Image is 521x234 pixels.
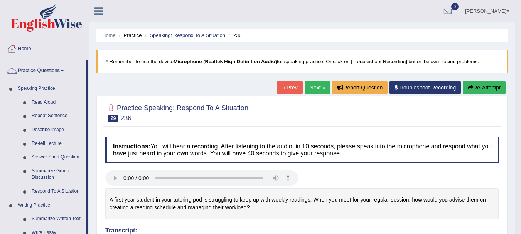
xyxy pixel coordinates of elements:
[108,115,118,122] span: 29
[463,81,506,94] button: Re-Attempt
[120,114,131,122] small: 236
[14,199,86,212] a: Writing Practice
[150,32,225,38] a: Speaking: Respond To A Situation
[105,103,248,122] h2: Practice Speaking: Respond To A Situation
[14,82,86,96] a: Speaking Practice
[28,96,86,109] a: Read Aloud
[102,32,116,38] a: Home
[0,60,86,79] a: Practice Questions
[105,137,499,163] h4: You will hear a recording. After listening to the audio, in 10 seconds, please speak into the mic...
[174,59,277,64] b: Microphone (Realtek High Definition Audio)
[117,32,142,39] li: Practice
[28,137,86,151] a: Re-tell Lecture
[105,188,499,219] div: A first year student in your tutoring pod is struggling to keep up with weekly readings. When you...
[113,143,150,150] b: Instructions:
[332,81,388,94] button: Report Question
[277,81,302,94] a: « Prev
[28,212,86,226] a: Summarize Written Text
[28,164,86,185] a: Summarize Group Discussion
[96,50,508,73] blockquote: * Remember to use the device for speaking practice. Or click on [Troubleshoot Recording] button b...
[451,3,459,10] span: 0
[28,185,86,199] a: Respond To A Situation
[389,81,461,94] a: Troubleshoot Recording
[0,38,88,57] a: Home
[28,123,86,137] a: Describe Image
[305,81,330,94] a: Next »
[227,32,242,39] li: 236
[28,150,86,164] a: Answer Short Question
[28,109,86,123] a: Repeat Sentence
